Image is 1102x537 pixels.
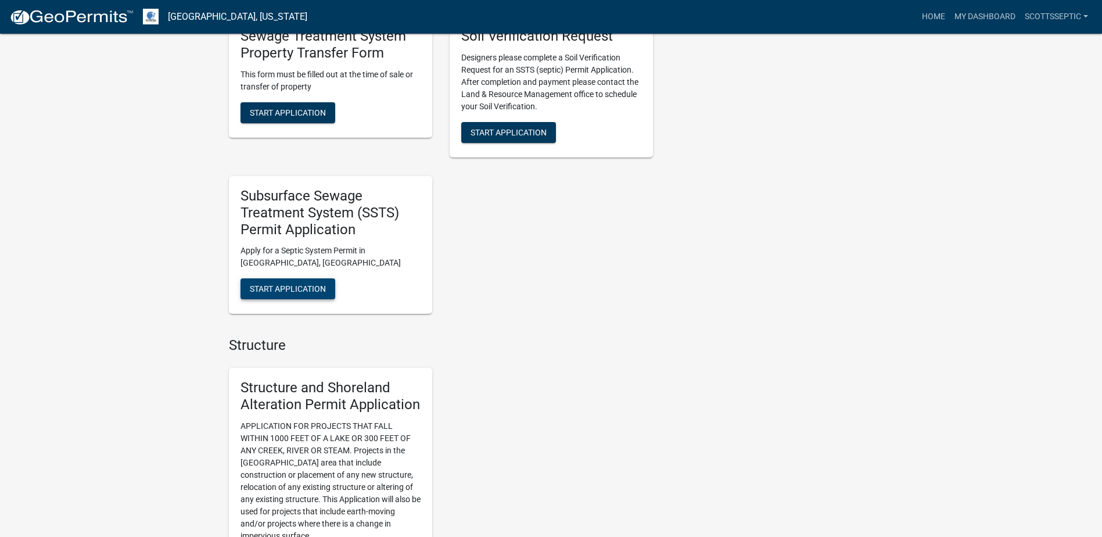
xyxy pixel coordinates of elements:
[240,102,335,123] button: Start Application
[461,52,641,113] p: Designers please complete a Soil Verification Request for an SSTS (septic) Permit Application. Af...
[240,188,421,238] h5: Subsurface Sewage Treatment System (SSTS) Permit Application
[240,245,421,269] p: Apply for a Septic System Permit in [GEOGRAPHIC_DATA], [GEOGRAPHIC_DATA]
[1020,6,1093,28] a: scottsseptic
[250,284,326,293] span: Start Application
[229,337,653,354] h4: Structure
[471,128,547,137] span: Start Application
[240,28,421,62] h5: Sewage Treatment System Property Transfer Form
[240,278,335,299] button: Start Application
[917,6,950,28] a: Home
[461,28,641,45] h5: Soil Verification Request
[240,380,421,413] h5: Structure and Shoreland Alteration Permit Application
[240,69,421,93] p: This form must be filled out at the time of sale or transfer of property
[461,122,556,143] button: Start Application
[250,108,326,117] span: Start Application
[168,7,307,27] a: [GEOGRAPHIC_DATA], [US_STATE]
[143,9,159,24] img: Otter Tail County, Minnesota
[950,6,1020,28] a: My Dashboard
